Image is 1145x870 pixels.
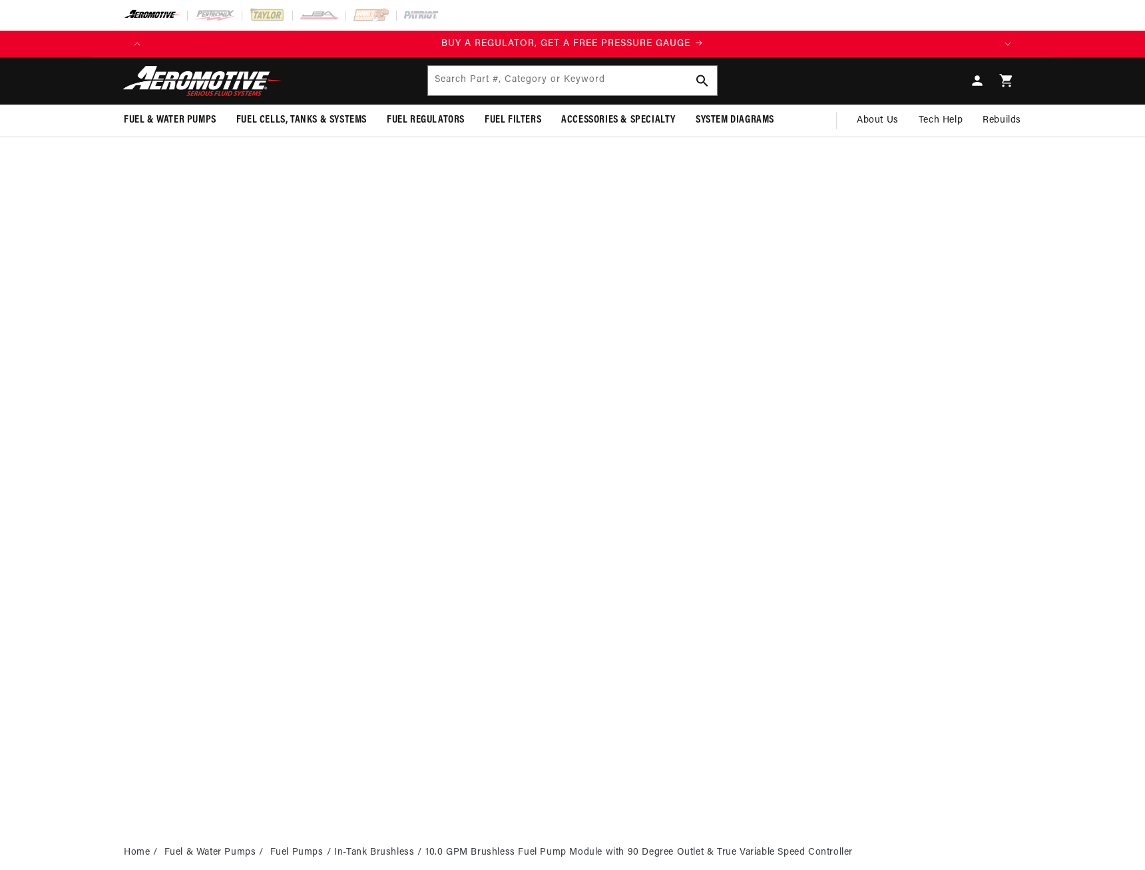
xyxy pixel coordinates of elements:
[236,113,367,127] span: Fuel Cells, Tanks & Systems
[150,37,995,51] a: BUY A REGULATOR, GET A FREE PRESSURE GAUGE
[334,845,425,860] li: In-Tank Brushless
[425,845,853,860] li: 10.0 GPM Brushless Fuel Pump Module with 90 Degree Outlet & True Variable Speed Controller
[857,115,899,125] span: About Us
[119,65,286,97] img: Aeromotive
[995,31,1021,57] button: Translation missing: en.sections.announcements.next_announcement
[150,37,995,51] div: 1 of 4
[124,845,150,860] a: Home
[551,105,686,136] summary: Accessories & Specialty
[124,845,1021,860] nav: breadcrumbs
[428,66,717,95] input: Search Part #, Category or Keyword
[983,113,1021,128] span: Rebuilds
[696,113,774,127] span: System Diagrams
[150,37,995,51] div: Announcement
[114,105,226,136] summary: Fuel & Water Pumps
[164,845,256,860] a: Fuel & Water Pumps
[686,105,784,136] summary: System Diagrams
[973,105,1031,137] summary: Rebuilds
[441,39,690,49] span: BUY A REGULATOR, GET A FREE PRESSURE GAUGE
[124,31,150,57] button: Translation missing: en.sections.announcements.previous_announcement
[387,113,465,127] span: Fuel Regulators
[919,113,963,128] span: Tech Help
[377,105,475,136] summary: Fuel Regulators
[226,105,377,136] summary: Fuel Cells, Tanks & Systems
[124,113,216,127] span: Fuel & Water Pumps
[688,66,717,95] button: Search Part #, Category or Keyword
[91,31,1054,57] slideshow-component: Translation missing: en.sections.announcements.announcement_bar
[847,105,909,137] a: About Us
[475,105,551,136] summary: Fuel Filters
[270,845,324,860] a: Fuel Pumps
[909,105,973,137] summary: Tech Help
[561,113,676,127] span: Accessories & Specialty
[485,113,541,127] span: Fuel Filters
